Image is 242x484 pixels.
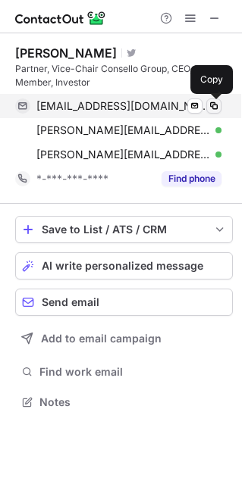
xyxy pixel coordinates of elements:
[42,260,203,272] span: AI write personalized message
[15,45,117,61] div: [PERSON_NAME]
[39,365,227,379] span: Find work email
[15,62,233,89] div: Partner, Vice-Chair Consello Group, CEO, Board Member, Investor
[162,171,222,186] button: Reveal Button
[15,216,233,243] button: save-profile-one-click
[42,296,99,308] span: Send email
[15,289,233,316] button: Send email
[42,223,206,236] div: Save to List / ATS / CRM
[15,9,106,27] img: ContactOut v5.3.10
[39,395,227,409] span: Notes
[15,361,233,383] button: Find work email
[15,252,233,279] button: AI write personalized message
[36,123,210,137] span: [PERSON_NAME][EMAIL_ADDRESS][PERSON_NAME][DOMAIN_NAME]
[41,333,162,345] span: Add to email campaign
[36,148,210,161] span: [PERSON_NAME][EMAIL_ADDRESS][PERSON_NAME][DOMAIN_NAME]
[36,99,210,113] span: [EMAIL_ADDRESS][DOMAIN_NAME]
[15,392,233,413] button: Notes
[15,325,233,352] button: Add to email campaign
